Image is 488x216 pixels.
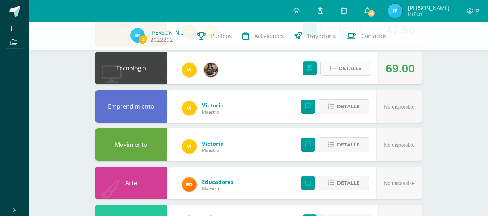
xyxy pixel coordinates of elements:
[95,128,167,161] div: Movimiento
[367,9,375,17] span: 41
[384,180,415,186] span: No disponible
[361,32,386,40] span: Contactos
[386,52,415,85] div: 69.00
[341,22,392,50] a: Contactos
[337,138,360,151] span: Detalle
[384,142,415,148] span: No disponible
[237,22,289,50] a: Actividades
[202,178,233,185] a: Educadores
[202,109,224,115] span: Maestro
[95,167,167,199] div: Arte
[337,176,360,190] span: Detalle
[319,137,369,152] button: Detalle
[202,102,224,109] a: Victoria
[337,100,360,113] span: Detalle
[182,139,197,154] img: f428c1eda9873657749a26557ec094a8.png
[204,63,218,77] img: 60a759e8b02ec95d430434cf0c0a55c7.png
[320,61,371,76] button: Detalle
[192,22,237,50] a: Punteos
[408,4,449,12] span: [PERSON_NAME]
[211,32,232,40] span: Punteos
[182,101,197,115] img: f428c1eda9873657749a26557ec094a8.png
[319,99,369,114] button: Detalle
[202,147,224,153] span: Maestro
[289,22,341,50] a: Trayectoria
[130,28,145,43] img: d72ece5849e75a8ab3d9f762b2869359.png
[388,4,402,18] img: d72ece5849e75a8ab3d9f762b2869359.png
[95,90,167,123] div: Emprendimiento
[150,29,186,36] a: [PERSON_NAME]
[339,62,362,75] span: Detalle
[384,104,415,110] span: No disponible
[95,52,167,84] div: Tecnología
[319,176,369,190] button: Detalle
[182,177,197,192] img: ed927125212876238b0630303cb5fd71.png
[202,140,224,147] a: Victoria
[150,36,173,44] a: 2022292
[202,185,233,191] span: Maestro
[254,32,284,40] span: Actividades
[139,35,147,44] span: 2
[182,63,197,77] img: f428c1eda9873657749a26557ec094a8.png
[307,32,336,40] span: Trayectoria
[408,11,449,17] span: Mi Perfil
